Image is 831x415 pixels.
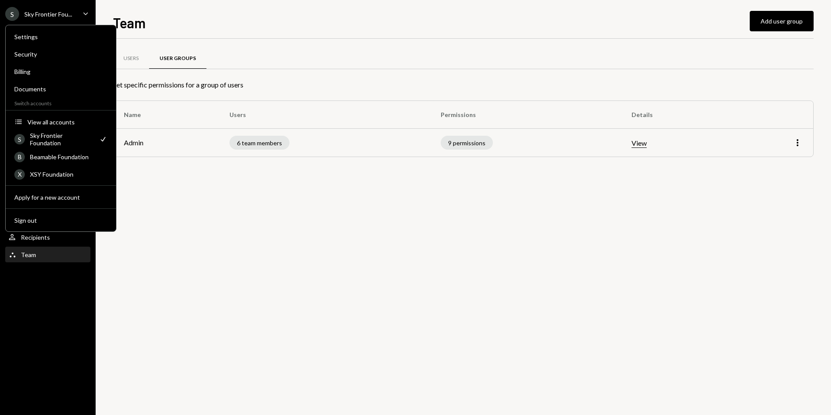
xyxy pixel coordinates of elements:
div: 9 permissions [441,136,493,150]
div: Recipients [21,234,50,241]
div: View all accounts [27,118,107,126]
th: Users [219,101,430,129]
div: Beamable Foundation [30,153,107,161]
div: S [14,134,25,144]
a: Team [5,247,90,262]
a: Settings [9,29,113,44]
div: B [14,152,25,162]
div: Team [21,251,36,258]
a: XXSY Foundation [9,166,113,182]
a: Recipients [5,229,90,245]
div: Sky Frontier Foundation [30,132,93,147]
div: X [14,169,25,180]
button: View [632,139,647,148]
th: Details [621,101,731,129]
button: Apply for a new account [9,190,113,205]
div: Settings [14,33,107,40]
a: BBeamable Foundation [9,149,113,164]
a: User Groups [149,47,206,70]
div: User Groups [160,55,196,62]
a: Billing [9,64,113,79]
th: Name [113,101,219,129]
div: Users [123,55,139,62]
div: Sky Frontier Fou... [24,10,72,18]
a: Users [113,47,149,70]
div: Billing [14,68,107,75]
td: Admin [113,129,219,157]
a: Documents [9,81,113,97]
div: Apply for a new account [14,194,107,201]
div: Documents [14,85,107,93]
div: Security [14,50,107,58]
button: View all accounts [9,114,113,130]
a: Security [9,46,113,62]
h1: Team [113,14,146,31]
button: Sign out [9,213,113,228]
div: S [5,7,19,21]
th: Permissions [430,101,621,129]
div: 6 team members [229,136,289,150]
div: Set specific permissions for a group of users [113,80,814,90]
button: Add user group [750,11,814,31]
div: XSY Foundation [30,171,107,178]
div: Switch accounts [6,98,116,107]
div: Sign out [14,217,107,224]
